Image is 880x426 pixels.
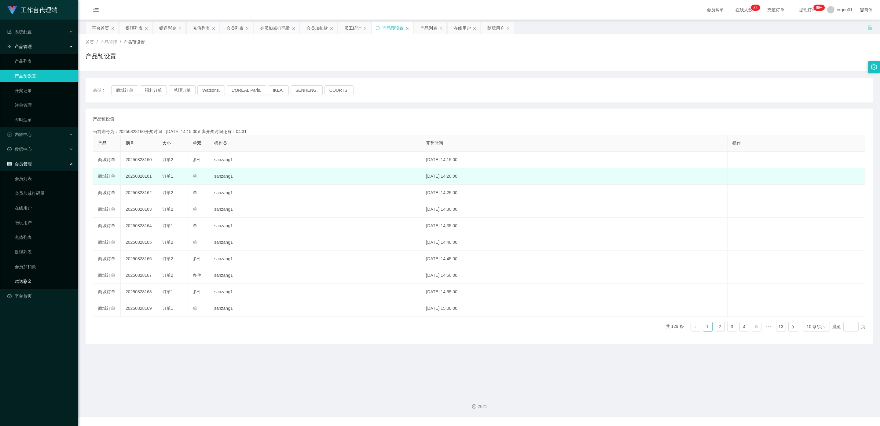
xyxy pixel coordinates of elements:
[405,27,409,30] i: 图标: close
[421,218,727,234] td: [DATE] 14:35:00
[86,52,116,61] h1: 产品预设置
[7,161,32,166] span: 会员管理
[421,284,727,300] td: [DATE] 14:55:00
[666,322,688,332] li: 共 129 条，
[376,26,380,30] i: 图标: sync
[212,27,215,30] i: 图标: close
[813,5,824,11] sup: 991
[7,162,12,166] i: 图标: table
[15,231,73,243] a: 充值列表
[98,141,107,146] span: 产品
[193,174,197,179] span: 单
[7,132,32,137] span: 内容中心
[363,27,367,30] i: 图标: close
[121,152,157,168] td: 20250828160
[126,141,134,146] span: 期号
[421,300,727,317] td: [DATE] 15:00:00
[93,201,121,218] td: 商城订单
[93,234,121,251] td: 商城订单
[120,40,121,45] span: /
[764,8,787,12] span: 充值订单
[7,6,17,15] img: logo.9652507e.png
[193,141,201,146] span: 单双
[764,322,774,332] span: •••
[268,85,289,95] button: IKEA.
[111,27,115,30] i: 图标: close
[15,202,73,214] a: 在线用户
[15,84,73,97] a: 开奖记录
[121,168,157,185] td: 20250828161
[426,141,443,146] span: 开奖时间
[739,322,749,332] li: 4
[703,322,712,331] a: 1
[193,190,197,195] span: 单
[421,234,727,251] td: [DATE] 14:40:00
[15,246,73,258] a: 提现列表
[421,251,727,267] td: [DATE] 14:45:00
[344,22,361,34] div: 员工统计
[15,187,73,199] a: 会员加减打码量
[209,251,421,267] td: sanzang1
[807,322,822,331] div: 10 条/页
[860,8,864,12] i: 图标: global
[193,223,197,228] span: 单
[159,22,176,34] div: 赠送彩金
[193,273,201,278] span: 多件
[209,152,421,168] td: sanzang1
[788,322,798,332] li: 下一页
[421,185,727,201] td: [DATE] 14:25:00
[871,64,877,70] i: 图标: setting
[752,322,761,332] li: 5
[7,30,12,34] i: 图标: form
[193,256,201,261] span: 多件
[740,322,749,331] a: 4
[15,114,73,126] a: 即时注单
[214,141,227,146] span: 操作员
[111,85,138,95] button: 商城订单
[178,27,182,30] i: 图标: close
[791,325,795,329] i: 图标: right
[162,273,173,278] span: 订单2
[796,8,819,12] span: 提现订单
[197,85,225,95] button: Watsons.
[193,240,197,245] span: 单
[7,7,57,12] a: 工作台代理端
[126,22,143,34] div: 提现列表
[7,147,32,152] span: 数据中心
[15,55,73,67] a: 产品列表
[121,201,157,218] td: 20250828163
[100,40,117,45] span: 产品管理
[421,201,727,218] td: [DATE] 14:30:00
[121,267,157,284] td: 20250828167
[691,322,700,332] li: 上一页
[764,322,774,332] li: 向后 5 页
[715,322,724,331] a: 2
[121,300,157,317] td: 20250828169
[715,322,725,332] li: 2
[193,207,197,212] span: 单
[7,147,12,151] i: 图标: check-circle-o
[93,284,121,300] td: 商城订单
[169,85,196,95] button: 兑现订单
[439,27,443,30] i: 图标: close
[7,29,32,34] span: 系统配置
[382,22,404,34] div: 产品预设置
[140,85,167,95] button: 福利订单
[93,85,111,95] span: 类型：
[727,322,737,332] li: 3
[93,300,121,317] td: 商城订单
[732,8,756,12] span: 在线人数
[21,0,57,20] h1: 工作台代理端
[193,157,201,162] span: 多件
[209,300,421,317] td: sanzang1
[776,322,786,332] li: 13
[162,289,173,294] span: 订单1
[15,275,73,287] a: 赠送彩金
[421,152,727,168] td: [DATE] 14:15:00
[93,267,121,284] td: 商城订单
[7,44,12,49] i: 图标: appstore-o
[121,218,157,234] td: 20250828164
[93,218,121,234] td: 商城订单
[694,325,697,329] i: 图标: left
[162,223,173,228] span: 订单1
